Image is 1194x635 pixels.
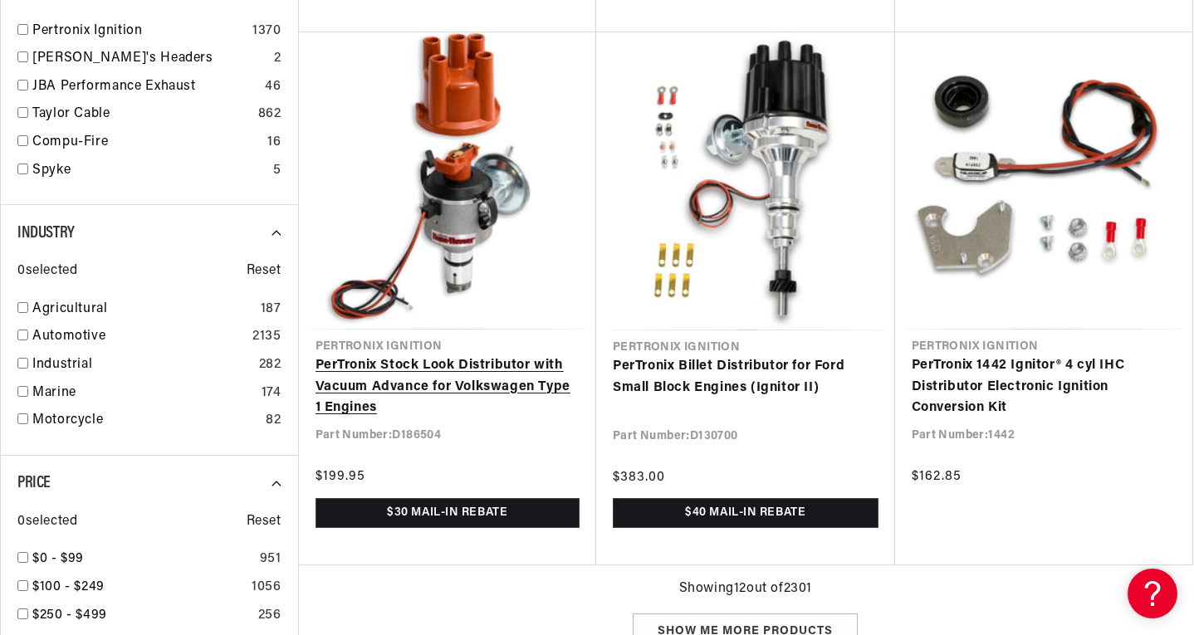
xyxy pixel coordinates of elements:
[912,355,1177,419] a: PerTronix 1442 Ignitor® 4 cyl IHC Distributor Electronic Ignition Conversion Kit
[17,475,51,491] span: Price
[32,608,107,622] span: $250 - $499
[32,160,267,182] a: Spyke
[32,552,84,565] span: $0 - $99
[32,354,252,376] a: Industrial
[32,410,259,432] a: Motorcycle
[258,104,281,125] div: 862
[32,326,246,348] a: Automotive
[17,511,77,533] span: 0 selected
[266,410,281,432] div: 82
[260,549,281,570] div: 951
[265,76,281,98] div: 46
[247,511,281,533] span: Reset
[17,225,75,242] span: Industry
[32,48,267,70] a: [PERSON_NAME]'s Headers
[273,160,281,182] div: 5
[32,76,258,98] a: JBA Performance Exhaust
[613,356,878,398] a: PerTronix Billet Distributor for Ford Small Block Engines (Ignitor II)
[32,132,261,154] a: Compu-Fire
[316,355,580,419] a: PerTronix Stock Look Distributor with Vacuum Advance for Volkswagen Type 1 Engines
[252,577,281,598] div: 1056
[258,605,281,627] div: 256
[259,354,281,376] div: 282
[247,261,281,282] span: Reset
[32,299,254,320] a: Agricultural
[17,261,77,282] span: 0 selected
[32,383,255,404] a: Marine
[261,299,281,320] div: 187
[252,326,281,348] div: 2135
[262,383,281,404] div: 174
[679,579,812,600] span: Showing 12 out of 2301
[32,580,105,593] span: $100 - $249
[32,21,246,42] a: Pertronix Ignition
[252,21,281,42] div: 1370
[32,104,252,125] a: Taylor Cable
[267,132,281,154] div: 16
[274,48,281,70] div: 2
